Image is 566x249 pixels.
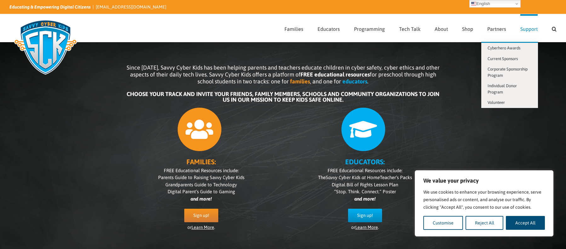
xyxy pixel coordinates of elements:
[488,46,520,50] span: Cyberhero Awards
[187,225,215,230] span: or .
[184,209,218,222] a: Sign up!
[487,26,506,31] span: Partners
[354,14,385,42] a: Programming
[552,14,557,42] a: Search
[423,177,545,184] p: We value your privacy
[318,175,412,180] span: The Teacher’s Packs
[423,216,463,230] button: Customise
[165,182,237,187] span: Grandparents Guide to Technology
[471,1,476,6] img: en
[334,189,396,194] span: “Stop. Think. Connect.” Poster
[355,225,378,230] a: Learn More
[520,14,538,42] a: Support
[399,14,420,42] a: Tech Talk
[164,168,239,173] span: FREE Educational Resources include:
[488,83,517,94] span: Individual Donor Program
[462,14,473,42] a: Shop
[435,14,448,42] a: About
[354,196,375,201] i: and more!
[191,196,212,201] i: and more!
[462,26,473,31] span: Shop
[332,182,398,187] span: Digital Bill of Rights Lesson Plan
[310,78,341,85] span: , and one for
[342,78,367,85] b: educators
[345,158,385,166] b: EDUCATORS:
[186,158,216,166] b: FAMILIES:
[488,67,528,78] span: Corporate Sponsorship Program
[520,26,538,31] span: Support
[348,209,382,222] a: Sign up!
[488,56,518,61] span: Current Sponsors
[481,97,538,108] a: Volunteer
[399,26,420,31] span: Tech Talk
[284,14,303,42] a: Families
[506,216,545,230] button: Accept All
[317,14,340,42] a: Educators
[317,26,340,31] span: Educators
[192,225,214,230] a: Learn More
[481,64,538,81] a: Corporate Sponsorship Program
[351,225,379,230] span: or .
[158,175,244,180] span: Parents Guide to Raising Savvy Cyber Kids
[328,168,403,173] span: FREE Educational Resources include:
[354,26,385,31] span: Programming
[481,43,538,54] a: Cyberhero Awards
[168,189,235,194] span: Digital Parent’s Guide to Gaming
[423,188,545,211] p: We use cookies to enhance your browsing experience, serve personalised ads or content, and analys...
[9,16,82,79] img: Savvy Cyber Kids Logo
[481,54,538,64] a: Current Sponsors
[96,4,166,9] a: [EMAIL_ADDRESS][DOMAIN_NAME]
[435,26,448,31] span: About
[466,216,504,230] button: Reject All
[193,213,209,218] span: Sign up!
[9,4,91,9] i: Educating & Empowering Digital Citizens
[487,14,506,42] a: Partners
[284,26,303,31] span: Families
[367,78,369,85] span: .
[290,78,310,85] b: families
[481,81,538,97] a: Individual Donor Program
[127,91,439,103] b: CHOOSE YOUR TRACK AND INVITE YOUR FRIENDS, FAMILY MEMBERS, SCHOOLS AND COMMUNITY ORGANIZATIONS TO...
[127,64,440,85] span: Since [DATE], Savvy Cyber Kids has been helping parents and teachers educate children in cyber sa...
[326,175,380,180] i: Savvy Cyber Kids at Home
[357,213,373,218] span: Sign up!
[284,14,557,42] nav: Main Menu
[300,71,370,78] b: FREE educational resources
[488,100,505,105] span: Volunteer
